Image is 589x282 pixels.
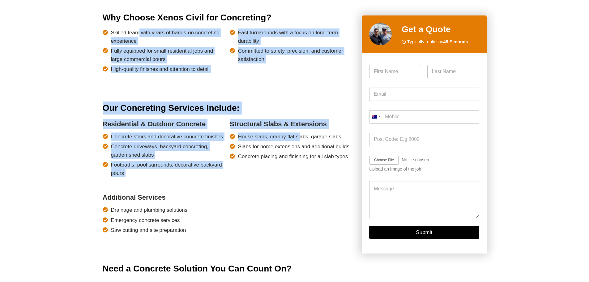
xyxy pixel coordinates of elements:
[369,133,479,146] input: Post Code: E.g 2000
[111,65,210,73] span: High-quality finishes and attention to detail
[238,152,348,161] span: Concrete placing and finishing for all slab types
[230,119,352,129] h4: Structural Slabs & Extensions
[369,110,383,124] button: Selected country
[238,132,341,141] span: House slabs, granny flat slabs, garage slabs
[111,47,225,63] span: Fully equipped for small residential jobs and large commercial pours
[103,119,225,129] h4: Residential & Outdoor Concrete
[103,192,225,202] h4: Additional Services
[369,88,479,101] input: Email
[111,132,223,141] span: Concrete stairs and decorative concrete finishes
[111,216,180,224] span: Emergency concrete services
[369,110,479,124] input: Mobile
[427,65,479,78] input: Last Name
[111,206,188,214] span: Drainage and plumbing solutions
[111,161,225,177] span: Footpaths, pool surrounds, decorative backyard pours
[111,226,186,234] span: Saw cutting and site preparation
[103,102,352,115] h2: Our Concreting Services Include:
[111,142,225,159] span: Concrete driveways, backyard concreting, garden shed slabs
[238,47,352,63] span: Committed to safety, precision, and customer satisfaction
[369,226,479,239] button: Submit
[111,28,225,45] span: Skilled team with years of hands-on concreting experience
[103,264,292,273] strong: Need a Concrete Solution You Can Count On?
[443,39,468,44] strong: 45 Seconds
[238,142,349,151] span: Slabs for home extensions and additional builds
[369,167,479,172] div: Upload an Image of the job
[407,38,468,46] span: Typically replies in
[238,28,352,45] span: Fast turnarounds with a focus on long-term durability
[103,11,352,24] h2: Why Choose Xenos Civil for Concreting?
[369,65,421,78] input: First Name
[402,23,479,36] h2: Get a Quote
